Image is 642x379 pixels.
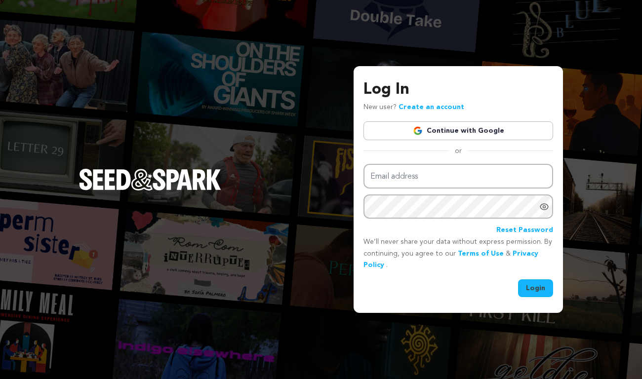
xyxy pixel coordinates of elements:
a: Seed&Spark Homepage [79,169,221,210]
img: Google logo [413,126,423,136]
a: Continue with Google [363,121,553,140]
button: Login [518,279,553,297]
input: Email address [363,164,553,189]
p: We’ll never share your data without express permission. By continuing, you agree to our & . [363,236,553,271]
h3: Log In [363,78,553,102]
span: or [449,146,468,156]
a: Create an account [399,104,464,111]
a: Terms of Use [458,250,504,257]
img: Seed&Spark Logo [79,169,221,190]
a: Reset Password [496,225,553,236]
p: New user? [363,102,464,114]
a: Show password as plain text. Warning: this will display your password on the screen. [539,202,549,212]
